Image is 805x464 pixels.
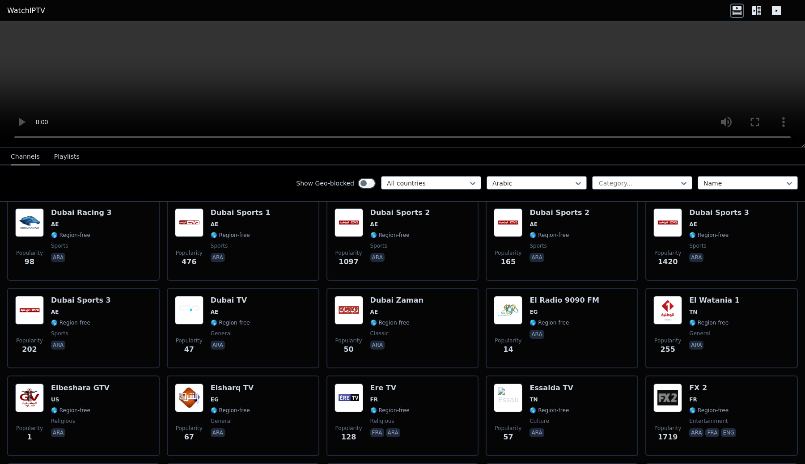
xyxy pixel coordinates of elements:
p: ara [211,253,225,262]
p: ara [689,253,703,262]
h6: Dubai Zaman [370,296,424,305]
span: Popularity [495,249,521,257]
span: 🌎 Region-free [530,407,569,414]
span: general [689,330,710,337]
h6: Dubai TV [211,296,250,305]
img: Dubai Sports 3 [15,296,44,325]
span: Popularity [654,337,681,344]
h6: Elbeshara GTV [51,384,110,392]
span: sports [370,242,387,249]
span: sports [211,242,228,249]
span: 255 [660,344,675,355]
img: Dubai Sports 3 [653,208,682,237]
img: Ere TV [335,384,363,412]
h6: El Radio 9090 FM [530,296,599,305]
span: religious [51,418,75,425]
span: classic [370,330,389,337]
img: Dubai Racing 3 [15,208,44,237]
label: Show Geo-blocked [296,179,354,188]
span: 1 [27,432,32,443]
button: Channels [11,148,40,165]
img: Dubai Sports 2 [335,208,363,237]
p: ara [211,428,225,437]
img: Dubai TV [175,296,203,325]
span: 🌎 Region-free [211,232,250,239]
span: Popularity [335,249,362,257]
img: FX 2 [653,384,682,412]
img: El Radio 9090 FM [494,296,522,325]
span: AE [51,308,59,316]
span: Popularity [16,425,43,432]
h6: Elsharq TV [211,384,254,392]
p: ara [689,428,703,437]
h6: Essaida TV [530,384,573,392]
span: 67 [184,432,194,443]
span: culture [530,418,549,425]
p: fra [705,428,719,437]
span: US [51,396,59,403]
span: FR [370,396,378,403]
span: Popularity [335,337,362,344]
h6: FX 2 [689,384,738,392]
span: 🌎 Region-free [530,232,569,239]
p: ara [386,428,400,437]
span: sports [530,242,547,249]
span: religious [370,418,394,425]
span: entertainment [689,418,728,425]
span: 🌎 Region-free [51,232,90,239]
span: 🌎 Region-free [211,319,250,326]
span: 🌎 Region-free [370,319,410,326]
img: Elbeshara GTV [15,384,44,412]
span: 165 [501,257,516,267]
span: 202 [22,344,37,355]
span: AE [530,221,537,228]
span: Popularity [176,425,203,432]
span: 🌎 Region-free [370,407,410,414]
span: 🌎 Region-free [530,319,569,326]
p: fra [370,428,384,437]
img: Elsharq TV [175,384,203,412]
p: ara [530,253,544,262]
span: 50 [343,344,353,355]
img: Dubai Sports 2 [494,208,522,237]
h6: Dubai Sports 3 [689,208,749,217]
span: AE [689,221,697,228]
span: Popularity [16,249,43,257]
span: Popularity [654,249,681,257]
button: Playlists [54,148,80,165]
img: Dubai Zaman [335,296,363,325]
p: ara [51,253,65,262]
p: ara [370,253,385,262]
span: Popularity [495,425,521,432]
h6: Dubai Sports 2 [370,208,430,217]
img: Essaida TV [494,384,522,412]
a: WatchIPTV [7,5,45,16]
span: AE [370,308,378,316]
span: 476 [182,257,196,267]
span: AE [211,221,218,228]
p: ara [530,428,544,437]
img: Dubai Sports 1 [175,208,203,237]
span: TN [689,308,697,316]
span: 98 [25,257,34,267]
h6: Ere TV [370,384,410,392]
span: EG [530,308,538,316]
span: sports [689,242,706,249]
span: 47 [184,344,194,355]
span: sports [51,330,68,337]
span: EG [211,396,219,403]
span: TN [530,396,538,403]
span: 🌎 Region-free [51,407,90,414]
span: general [211,330,232,337]
p: eng [721,428,736,437]
span: Popularity [176,249,203,257]
p: ara [211,341,225,350]
h6: Dubai Sports 2 [530,208,589,217]
h6: Dubai Sports 3 [51,296,111,305]
span: 🌎 Region-free [51,319,90,326]
span: 57 [503,432,513,443]
span: 128 [341,432,356,443]
span: AE [370,221,378,228]
span: AE [51,221,59,228]
span: 1097 [339,257,359,267]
